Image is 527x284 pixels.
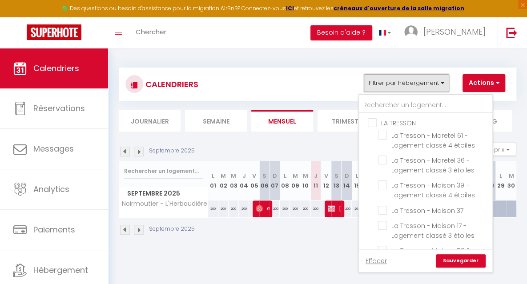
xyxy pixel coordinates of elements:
abbr: V [324,172,328,180]
span: Analytics [33,184,69,195]
div: 200 [352,200,362,217]
th: 10 [300,161,310,200]
div: 200 [208,200,218,217]
th: 05 [249,161,259,200]
input: Rechercher un logement... [124,163,203,179]
a: Chercher [129,17,173,48]
abbr: L [499,172,502,180]
th: 08 [280,161,290,200]
div: 200 [290,200,300,217]
div: 200 [342,200,352,217]
span: Calendriers [33,63,79,74]
th: 04 [239,161,249,200]
p: Septembre 2025 [149,147,195,155]
div: 200 [229,200,239,217]
span: Messages [33,143,74,154]
span: [PERSON_NAME] [328,200,342,217]
abbr: M [303,172,308,180]
img: ... [404,25,418,39]
a: ICI [286,4,294,12]
span: Chercher [136,27,166,36]
th: 29 [496,161,506,200]
span: Septembre 2025 [119,187,208,200]
span: Réservations [33,103,85,114]
abbr: J [242,172,245,180]
th: 15 [352,161,362,200]
button: Ouvrir le widget de chat LiveChat [7,4,34,30]
span: Paiements [33,224,75,235]
button: Actions [463,74,505,92]
th: 14 [342,161,352,200]
th: 06 [259,161,270,200]
span: [PERSON_NAME] [423,26,486,37]
th: 09 [290,161,300,200]
abbr: M [509,172,514,180]
th: 07 [270,161,280,200]
abbr: S [262,172,266,180]
th: 12 [321,161,331,200]
li: Journalier [119,110,181,132]
li: Semaine [185,110,247,132]
span: Noirmoutier - L'Herbaudière [121,200,207,207]
abbr: L [212,172,214,180]
a: créneaux d'ouverture de la salle migration [334,4,464,12]
th: 11 [311,161,321,200]
abbr: J [314,172,318,180]
div: 200 [311,200,321,217]
a: Sauvegarder [436,254,486,268]
div: 200 [270,200,280,217]
span: La Tresson - Maretel 61 - Logement classé 4 étoiles [391,131,475,150]
div: Filtrer par hébergement [358,94,493,273]
span: Gaborieau F [256,200,270,217]
span: La Tresson - Maison 39 - Logement classé 4 étoiles [391,181,475,200]
th: 03 [229,161,239,200]
div: 200 [300,200,310,217]
h3: CALENDRIERS [143,74,198,94]
a: ... [PERSON_NAME] [398,17,497,48]
span: Hébergement [33,264,88,276]
span: La Tresson - Maretel 36 - Logement classé 3 étoiles [391,156,475,175]
abbr: M [221,172,226,180]
th: 30 [506,161,516,200]
abbr: S [334,172,338,180]
abbr: D [344,172,349,180]
th: 02 [218,161,229,200]
div: 200 [280,200,290,217]
abbr: L [284,172,286,180]
button: Besoin d'aide ? [310,25,372,40]
abbr: D [273,172,277,180]
div: 200 [239,200,249,217]
p: Septembre 2025 [149,225,195,233]
abbr: M [293,172,298,180]
li: Trimestre [318,110,379,132]
th: 13 [331,161,342,200]
button: Filtrer par hébergement [364,74,449,92]
abbr: V [252,172,256,180]
abbr: M [231,172,236,180]
li: Mensuel [251,110,313,132]
div: 200 [218,200,229,217]
th: 01 [208,161,218,200]
a: Effacer [366,256,387,266]
span: La Tresson - Maison 17 - Logement classé 3 étoiles [391,221,475,240]
abbr: L [356,172,358,180]
img: logout [506,27,517,38]
input: Rechercher un logement... [359,97,492,113]
img: Super Booking [27,24,81,40]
